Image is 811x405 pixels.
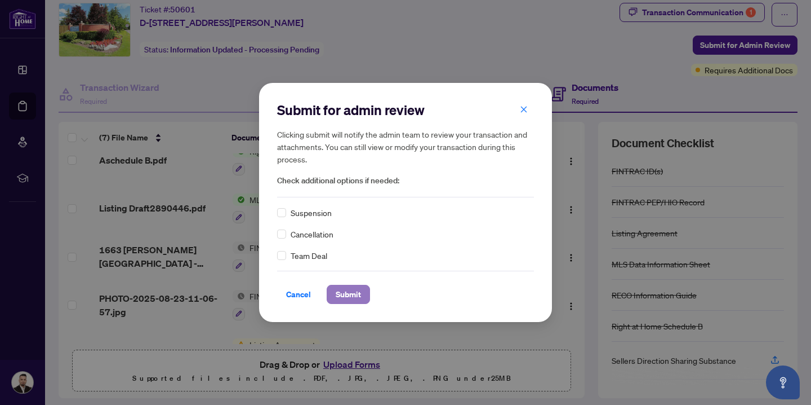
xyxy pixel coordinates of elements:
[327,285,370,304] button: Submit
[336,285,361,303] span: Submit
[277,128,534,165] h5: Clicking submit will notify the admin team to review your transaction and attachments. You can st...
[286,285,311,303] span: Cancel
[291,228,333,240] span: Cancellation
[277,101,534,119] h2: Submit for admin review
[291,206,332,219] span: Suspension
[520,105,528,113] span: close
[291,249,327,262] span: Team Deal
[766,366,800,399] button: Open asap
[277,285,320,304] button: Cancel
[277,174,534,187] span: Check additional options if needed:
